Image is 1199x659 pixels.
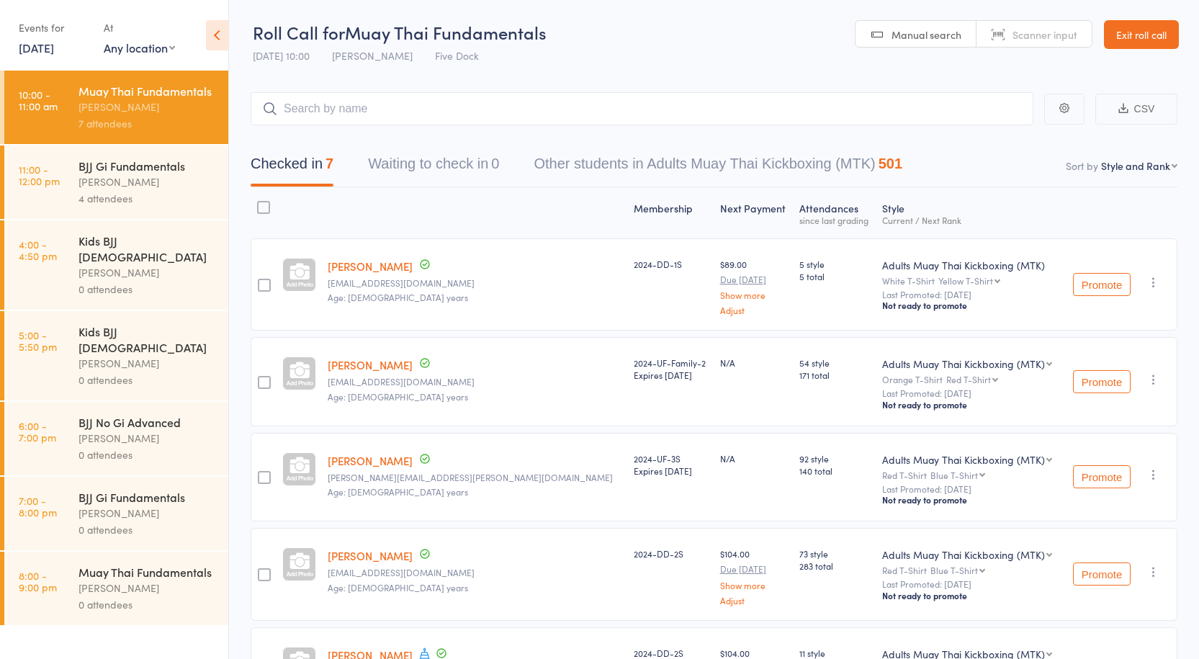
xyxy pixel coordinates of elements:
button: CSV [1095,94,1177,125]
span: Roll Call for [253,20,345,44]
span: 54 style [799,357,871,369]
div: Not ready to promote [882,494,1058,506]
div: [PERSON_NAME] [78,174,216,190]
span: Age: [DEMOGRAPHIC_DATA] years [328,291,468,303]
div: Kids BJJ [DEMOGRAPHIC_DATA] [78,233,216,264]
div: Expires [DATE] [634,465,709,477]
time: 10:00 - 11:00 am [19,89,58,112]
div: 2024-DD-2S [634,647,709,659]
a: [PERSON_NAME] [328,259,413,274]
div: [PERSON_NAME] [78,355,216,372]
div: Atten­dances [794,194,876,232]
a: Exit roll call [1104,20,1179,49]
button: Checked in7 [251,148,333,187]
input: Search by name [251,92,1033,125]
button: Promote [1073,370,1131,393]
div: 4 attendees [78,190,216,207]
small: Gmooshi@gmail.com [328,278,622,288]
div: BJJ No Gi Advanced [78,414,216,430]
div: Adults Muay Thai Kickboxing (MTK) [882,357,1045,371]
div: 0 [491,156,499,171]
div: Events for [19,16,89,40]
time: 11:00 - 12:00 pm [19,163,60,187]
span: Manual search [892,27,961,42]
a: [DATE] [19,40,54,55]
small: Last Promoted: [DATE] [882,484,1058,494]
a: 11:00 -12:00 pmBJJ Gi Fundamentals[PERSON_NAME]4 attendees [4,145,228,219]
time: 7:00 - 8:00 pm [19,495,57,518]
div: Muay Thai Fundamentals [78,83,216,99]
small: Last Promoted: [DATE] [882,579,1058,589]
div: 2024-DD-2S [634,547,709,560]
span: 5 style [799,258,871,270]
a: 8:00 -9:00 pmMuay Thai Fundamentals[PERSON_NAME]0 attendees [4,552,228,625]
span: 73 style [799,547,871,560]
div: Style [876,194,1064,232]
div: 2024-DD-1S [634,258,709,270]
a: 4:00 -4:50 pmKids BJJ [DEMOGRAPHIC_DATA][PERSON_NAME]0 attendees [4,220,228,310]
a: Show more [720,290,788,300]
div: Red T-Shirt [882,470,1058,480]
div: Kids BJJ [DEMOGRAPHIC_DATA] [78,323,216,355]
div: N/A [720,357,788,369]
small: lowen.noakes@icloud.com [328,472,622,483]
span: 11 style [799,647,871,659]
div: $89.00 [720,258,788,315]
div: 2024-UF-Family-2 [634,357,709,381]
div: 0 attendees [78,521,216,538]
span: Age: [DEMOGRAPHIC_DATA] years [328,581,468,593]
a: 6:00 -7:00 pmBJJ No Gi Advanced[PERSON_NAME]0 attendees [4,402,228,475]
div: 0 attendees [78,281,216,297]
span: [PERSON_NAME] [332,48,413,63]
span: [DATE] 10:00 [253,48,310,63]
div: Adults Muay Thai Kickboxing (MTK) [882,547,1045,562]
div: 7 attendees [78,115,216,132]
div: Blue T-Shirt [930,565,978,575]
div: Any location [104,40,175,55]
small: 0605lacey@gmail.com [328,568,622,578]
a: [PERSON_NAME] [328,453,413,468]
span: Scanner input [1012,27,1077,42]
div: 7 [325,156,333,171]
div: 0 attendees [78,447,216,463]
div: Not ready to promote [882,590,1058,601]
div: Not ready to promote [882,399,1058,411]
div: [PERSON_NAME] [78,99,216,115]
div: [PERSON_NAME] [78,264,216,281]
div: 2024-UF-3S [634,452,709,477]
span: 140 total [799,465,871,477]
a: [PERSON_NAME] [328,357,413,372]
span: 171 total [799,369,871,381]
div: Adults Muay Thai Kickboxing (MTK) [882,258,1058,272]
time: 4:00 - 4:50 pm [19,238,57,261]
div: [PERSON_NAME] [78,430,216,447]
div: 501 [879,156,902,171]
small: Last Promoted: [DATE] [882,388,1058,398]
div: [PERSON_NAME] [78,505,216,521]
div: Adults Muay Thai Kickboxing (MTK) [882,452,1045,467]
small: Due [DATE] [720,564,788,574]
span: 92 style [799,452,871,465]
a: Show more [720,580,788,590]
a: Adjust [720,596,788,605]
div: since last grading [799,215,871,225]
div: Membership [628,194,714,232]
div: Next Payment [714,194,794,232]
div: Yellow T-Shirt [938,276,993,285]
div: Expires [DATE] [634,369,709,381]
div: Current / Next Rank [882,215,1058,225]
button: Promote [1073,273,1131,296]
div: Style and Rank [1101,158,1170,173]
div: 0 attendees [78,372,216,388]
div: At [104,16,175,40]
button: Other students in Adults Muay Thai Kickboxing (MTK)501 [534,148,902,187]
a: [PERSON_NAME] [328,548,413,563]
span: Five Dock [435,48,479,63]
div: $104.00 [720,547,788,604]
div: White T-Shirt [882,276,1058,285]
span: 283 total [799,560,871,572]
button: Waiting to check in0 [368,148,499,187]
span: Age: [DEMOGRAPHIC_DATA] years [328,485,468,498]
label: Sort by [1066,158,1098,173]
div: 0 attendees [78,596,216,613]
